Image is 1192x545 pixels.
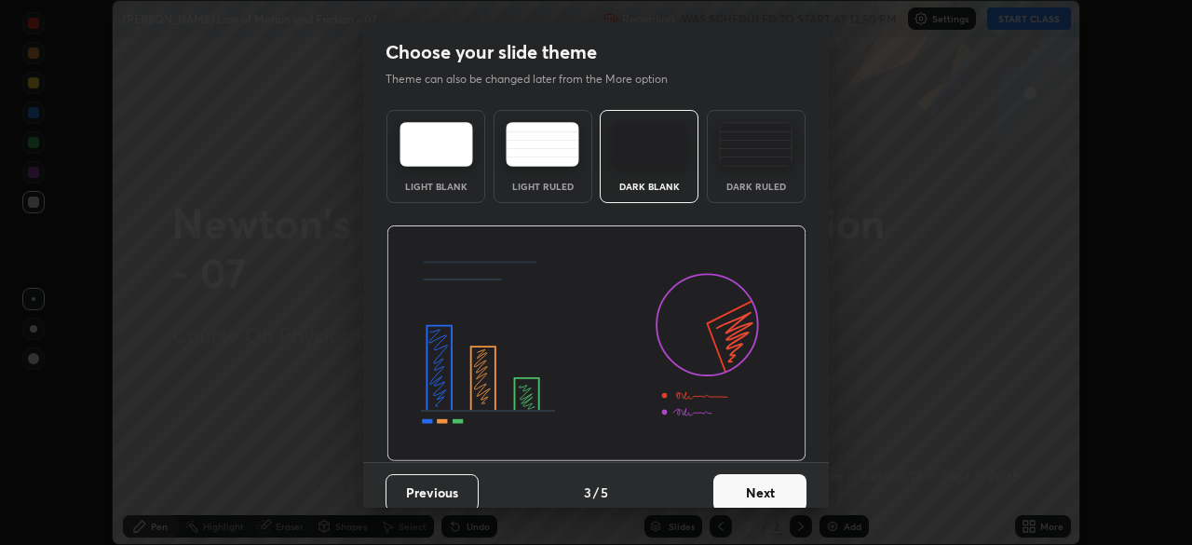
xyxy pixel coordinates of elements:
div: Dark Blank [612,182,686,191]
img: lightTheme.e5ed3b09.svg [400,122,473,167]
button: Next [713,474,806,511]
div: Light Blank [399,182,473,191]
img: lightRuledTheme.5fabf969.svg [506,122,579,167]
h4: 3 [584,483,591,502]
div: Dark Ruled [719,182,793,191]
img: darkRuledTheme.de295e13.svg [719,122,792,167]
button: Previous [386,474,479,511]
img: darkTheme.f0cc69e5.svg [613,122,686,167]
div: Light Ruled [506,182,580,191]
h4: / [593,483,599,502]
h2: Choose your slide theme [386,40,597,64]
img: darkThemeBanner.d06ce4a2.svg [386,225,806,462]
p: Theme can also be changed later from the More option [386,71,687,88]
h4: 5 [601,483,608,502]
